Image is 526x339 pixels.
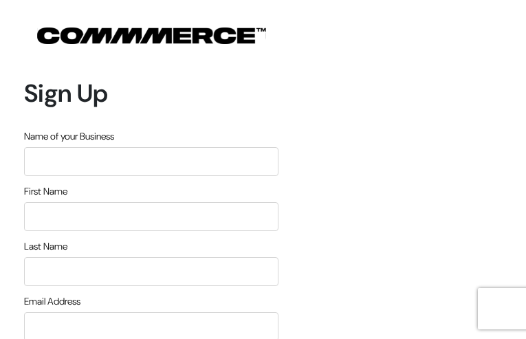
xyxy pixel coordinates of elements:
label: Last Name [24,239,67,254]
label: First Name [24,184,67,199]
label: Name of your Business [24,129,114,144]
img: COMMMERCE [37,28,266,44]
h1: Sign Up [24,78,278,108]
label: Email Address [24,294,80,309]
